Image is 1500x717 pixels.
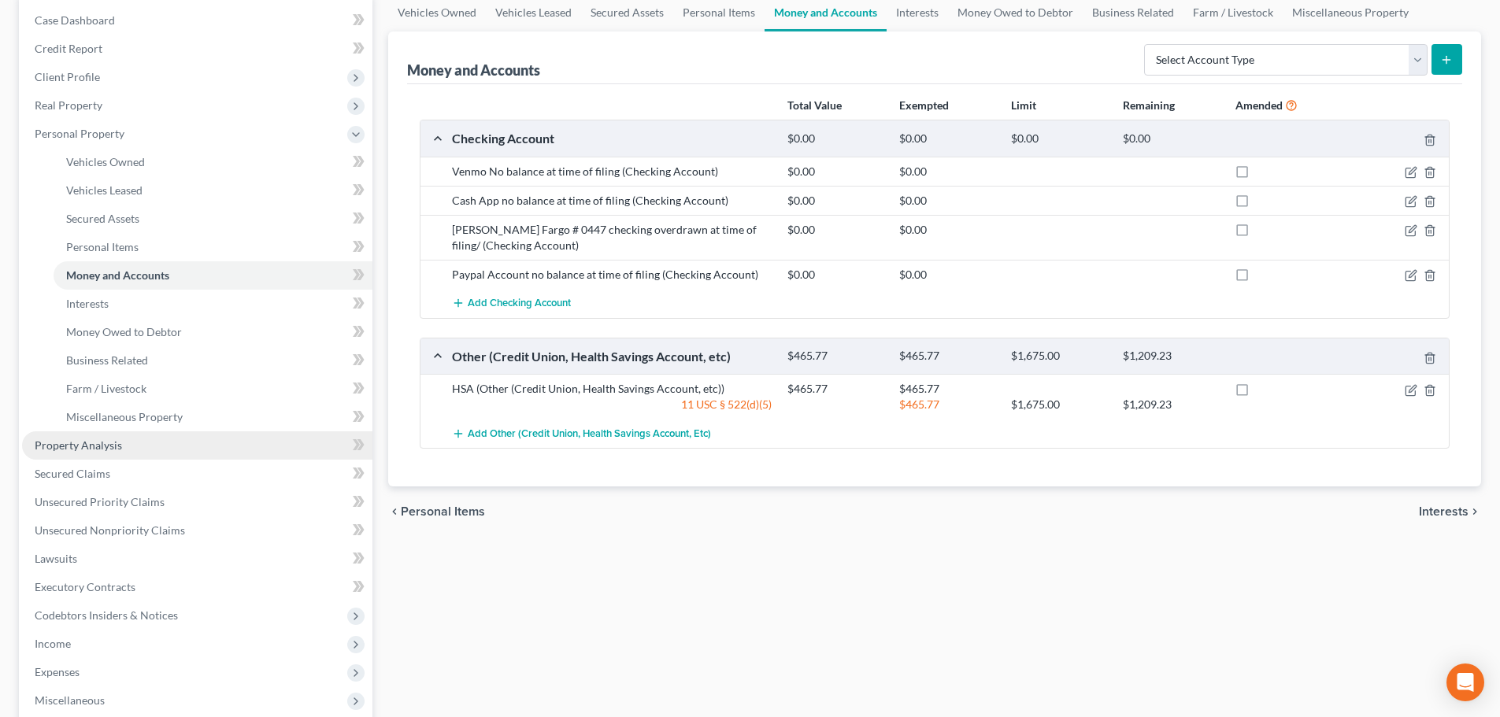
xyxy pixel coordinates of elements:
a: Case Dashboard [22,6,372,35]
span: Money Owed to Debtor [66,325,182,338]
div: Paypal Account no balance at time of filing (Checking Account) [444,267,780,283]
div: Checking Account [444,130,780,146]
button: chevron_left Personal Items [388,505,485,518]
span: Case Dashboard [35,13,115,27]
div: $0.00 [780,222,891,238]
button: Interests chevron_right [1419,505,1481,518]
div: Money and Accounts [407,61,540,79]
div: $465.77 [891,381,1003,397]
div: Other (Credit Union, Health Savings Account, etc) [444,348,780,364]
span: Add Checking Account [468,298,571,310]
span: Money and Accounts [66,268,169,282]
a: Money Owed to Debtor [54,318,372,346]
span: Expenses [35,665,80,678]
a: Unsecured Nonpriority Claims [22,516,372,545]
span: Secured Assets [66,212,139,225]
span: Unsecured Priority Claims [35,495,165,508]
div: $0.00 [891,267,1003,283]
strong: Exempted [899,98,949,112]
span: Vehicles Owned [66,155,145,168]
div: $0.00 [780,267,891,283]
div: $0.00 [891,193,1003,209]
a: Interests [54,290,372,318]
div: $465.77 [780,349,891,364]
a: Secured Assets [54,205,372,233]
span: Add Other (Credit Union, Health Savings Account, etc) [468,427,711,440]
div: $1,675.00 [1003,349,1115,364]
div: $465.77 [780,381,891,397]
div: $1,209.23 [1115,349,1227,364]
a: Farm / Livestock [54,375,372,403]
span: Real Property [35,98,102,112]
span: Miscellaneous [35,693,105,707]
a: Business Related [54,346,372,375]
div: $465.77 [891,397,1003,412]
div: Cash App no balance at time of filing (Checking Account) [444,193,780,209]
span: Personal Property [35,127,124,140]
strong: Total Value [787,98,842,112]
i: chevron_right [1469,505,1481,518]
a: Unsecured Priority Claims [22,488,372,516]
a: Vehicles Owned [54,148,372,176]
div: $0.00 [780,164,891,179]
div: HSA (Other (Credit Union, Health Savings Account, etc)) [444,381,780,397]
span: Personal Items [66,240,139,253]
div: $0.00 [780,131,891,146]
a: Lawsuits [22,545,372,573]
div: $465.77 [891,349,1003,364]
span: Codebtors Insiders & Notices [35,608,178,622]
div: $0.00 [1003,131,1115,146]
button: Add Checking Account [452,289,571,318]
span: Lawsuits [35,552,77,565]
div: Open Intercom Messenger [1446,663,1484,701]
span: Business Related [66,353,148,367]
strong: Amended [1235,98,1283,112]
span: Farm / Livestock [66,382,146,395]
a: Credit Report [22,35,372,63]
a: Secured Claims [22,460,372,488]
a: Money and Accounts [54,261,372,290]
span: Income [35,637,71,650]
div: $0.00 [891,164,1003,179]
strong: Remaining [1123,98,1175,112]
i: chevron_left [388,505,401,518]
div: Venmo No balance at time of filing (Checking Account) [444,164,780,179]
a: Property Analysis [22,431,372,460]
span: Executory Contracts [35,580,135,593]
span: Credit Report [35,42,102,55]
span: Unsecured Nonpriority Claims [35,523,185,537]
a: Executory Contracts [22,573,372,601]
span: Vehicles Leased [66,183,143,197]
div: $1,675.00 [1003,397,1115,412]
div: $0.00 [891,222,1003,238]
span: Miscellaneous Property [66,410,183,423]
span: Personal Items [401,505,485,518]
div: $1,209.23 [1115,397,1227,412]
span: Interests [1419,505,1469,518]
div: $0.00 [891,131,1003,146]
div: $0.00 [780,193,891,209]
div: 11 USC § 522(d)(5) [444,397,780,412]
button: Add Other (Credit Union, Health Savings Account, etc) [452,419,711,448]
a: Personal Items [54,233,372,261]
span: Secured Claims [35,467,110,480]
span: Client Profile [35,70,100,83]
strong: Limit [1011,98,1036,112]
a: Miscellaneous Property [54,403,372,431]
div: $0.00 [1115,131,1227,146]
div: [PERSON_NAME] Fargo # 0447 checking overdrawn at time of filing/ (Checking Account) [444,222,780,253]
a: Vehicles Leased [54,176,372,205]
span: Property Analysis [35,438,122,452]
span: Interests [66,297,109,310]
